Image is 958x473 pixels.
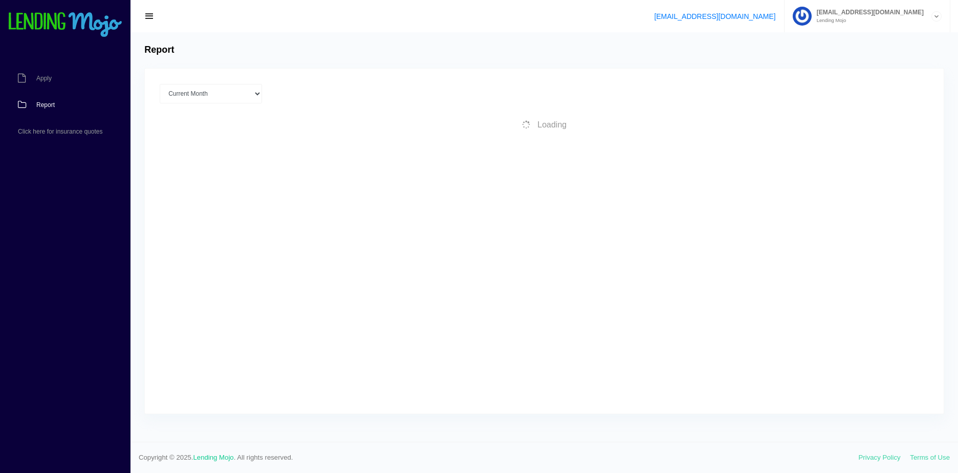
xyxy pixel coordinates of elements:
[139,453,859,463] span: Copyright © 2025. . All rights reserved.
[812,9,924,15] span: [EMAIL_ADDRESS][DOMAIN_NAME]
[36,75,52,81] span: Apply
[793,7,812,26] img: Profile image
[654,12,775,20] a: [EMAIL_ADDRESS][DOMAIN_NAME]
[910,454,950,461] a: Terms of Use
[8,12,123,38] img: logo-small.png
[859,454,901,461] a: Privacy Policy
[537,120,567,129] span: Loading
[812,18,924,23] small: Lending Mojo
[36,102,55,108] span: Report
[144,45,174,56] h4: Report
[18,128,102,135] span: Click here for insurance quotes
[193,454,234,461] a: Lending Mojo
